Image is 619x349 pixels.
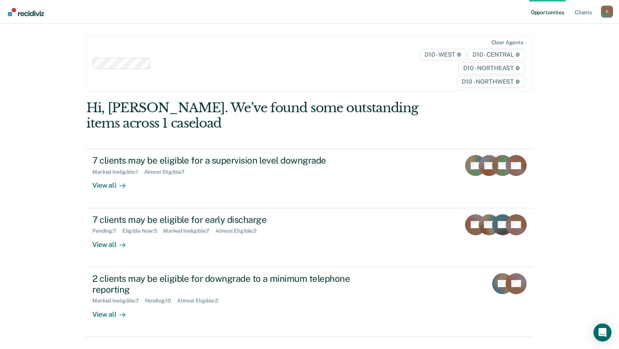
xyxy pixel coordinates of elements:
span: D10 - NORTHWEST [457,76,524,88]
div: View all [92,234,134,249]
div: Almost Eligible : 2 [215,228,262,234]
span: D10 - CENTRAL [468,49,525,61]
div: Eligible Now : 5 [122,228,163,234]
div: Pending : 10 [145,298,178,304]
div: View all [92,304,134,319]
div: Marked Ineligible : 1 [92,169,144,175]
div: Clear agents [491,39,523,46]
div: 7 clients may be eligible for a supervision level downgrade [92,155,356,166]
div: Marked Ineligible : 7 [92,298,145,304]
div: Almost Eligible : 7 [144,169,191,175]
a: 7 clients may be eligible for a supervision level downgradeMarked Ineligible:1Almost Eligible:7Vi... [86,149,533,208]
div: 2 clients may be eligible for downgrade to a minimum telephone reporting [92,273,356,295]
div: Pending : 7 [92,228,122,234]
div: P [601,6,613,18]
a: 7 clients may be eligible for early dischargePending:7Eligible Now:5Marked Ineligible:7Almost Eli... [86,208,533,267]
a: 2 clients may be eligible for downgrade to a minimum telephone reportingMarked Ineligible:7Pendin... [86,267,533,337]
div: View all [92,175,134,190]
div: Open Intercom Messenger [593,323,611,341]
div: Hi, [PERSON_NAME]. We’ve found some outstanding items across 1 caseload [86,100,443,131]
img: Recidiviz [8,8,44,16]
span: D10 - NORTHEAST [458,62,524,74]
span: D10 - WEST [420,49,466,61]
button: Profile dropdown button [601,6,613,18]
div: Marked Ineligible : 7 [163,228,215,234]
div: Almost Eligible : 2 [177,298,224,304]
div: 7 clients may be eligible for early discharge [92,214,356,225]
